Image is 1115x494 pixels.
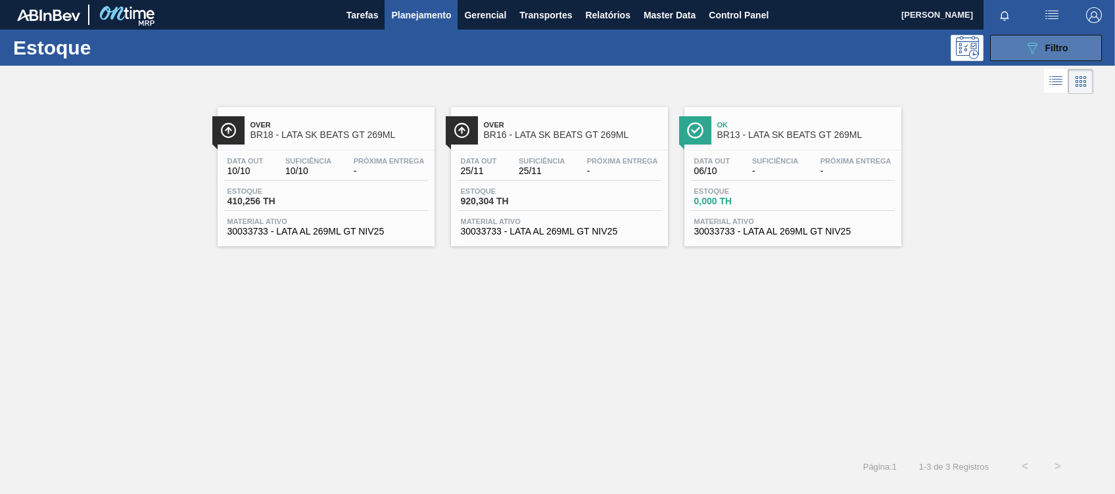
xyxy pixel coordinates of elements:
span: Material ativo [461,217,658,225]
span: - [354,166,425,176]
span: Over [484,121,661,129]
span: Estoque [227,187,320,195]
span: Ok [717,121,895,129]
a: ÍconeOverBR16 - LATA SK BEATS GT 269MLData out25/11Suficiência25/11Próxima Entrega-Estoque920,304... [441,97,675,246]
span: - [752,166,798,176]
span: Data out [227,157,264,165]
span: Over [250,121,428,129]
span: Filtro [1045,43,1068,53]
span: Tarefas [346,7,379,23]
span: 10/10 [285,166,331,176]
span: Suficiência [519,157,565,165]
img: Ícone [687,122,703,139]
span: Próxima Entrega [820,157,891,165]
span: 25/11 [519,166,565,176]
button: > [1041,450,1074,483]
span: Relatórios [585,7,630,23]
span: 25/11 [461,166,497,176]
span: Gerencial [464,7,506,23]
span: - [820,166,891,176]
span: Material ativo [227,217,425,225]
button: < [1008,450,1041,483]
img: TNhmsLtSVTkK8tSr43FrP2fwEKptu5GPRR3wAAAABJRU5ErkJggg== [17,9,80,21]
span: Página : 1 [863,462,897,472]
span: - [587,166,658,176]
button: Filtro [990,35,1102,61]
span: Transportes [519,7,572,23]
img: Ícone [220,122,237,139]
a: ÍconeOkBR13 - LATA SK BEATS GT 269MLData out06/10Suficiência-Próxima Entrega-Estoque0,000 THMater... [675,97,908,246]
span: 920,304 TH [461,196,553,206]
span: Estoque [461,187,553,195]
div: Visão em Cards [1068,69,1093,94]
span: Próxima Entrega [587,157,658,165]
span: BR18 - LATA SK BEATS GT 269ML [250,130,428,140]
span: Planejamento [391,7,451,23]
span: Control Panel [709,7,769,23]
span: Suficiência [285,157,331,165]
span: Data out [461,157,497,165]
span: Master Data [644,7,696,23]
span: Suficiência [752,157,798,165]
span: 30033733 - LATA AL 269ML GT NIV25 [227,227,425,236]
img: Ícone [454,122,470,139]
span: 1 - 3 de 3 Registros [916,462,989,472]
span: Data out [694,157,730,165]
span: 10/10 [227,166,264,176]
div: Pogramando: nenhum usuário selecionado [951,35,984,61]
div: Visão em Lista [1044,69,1068,94]
span: Material ativo [694,217,891,225]
img: userActions [1044,7,1060,23]
span: 410,256 TH [227,196,320,206]
span: 30033733 - LATA AL 269ML GT NIV25 [461,227,658,236]
button: Notificações [984,6,1026,24]
span: BR13 - LATA SK BEATS GT 269ML [717,130,895,140]
span: 06/10 [694,166,730,176]
span: Próxima Entrega [354,157,425,165]
span: 0,000 TH [694,196,786,206]
span: Estoque [694,187,786,195]
span: 30033733 - LATA AL 269ML GT NIV25 [694,227,891,236]
img: Logout [1086,7,1102,23]
span: BR16 - LATA SK BEATS GT 269ML [484,130,661,140]
h1: Estoque [13,40,206,55]
a: ÍconeOverBR18 - LATA SK BEATS GT 269MLData out10/10Suficiência10/10Próxima Entrega-Estoque410,256... [208,97,441,246]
